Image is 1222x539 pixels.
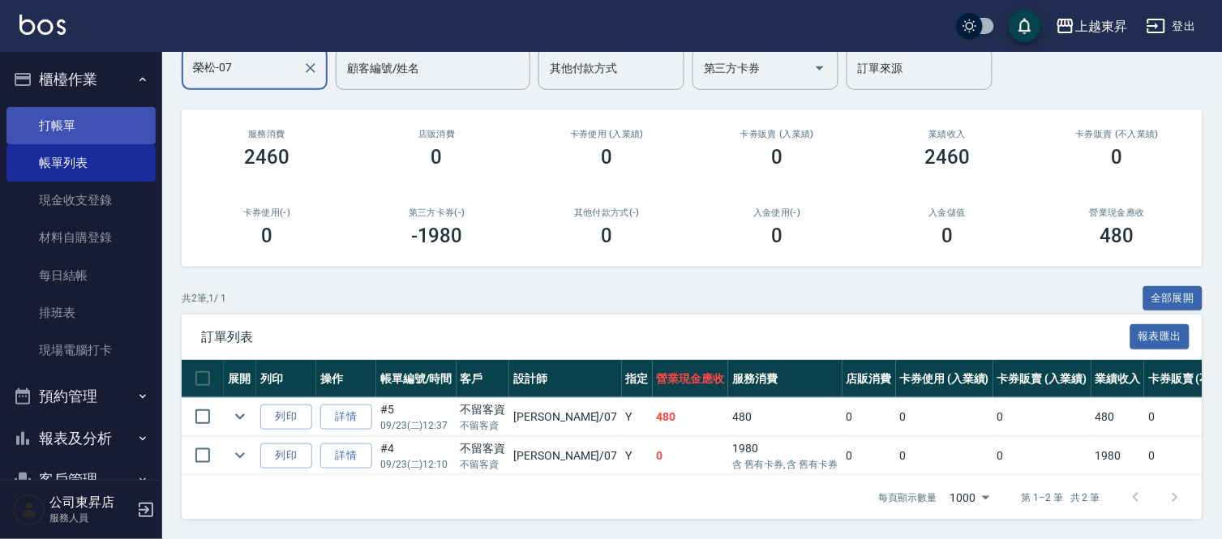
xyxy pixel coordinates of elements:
h3: 0 [602,146,613,169]
h3: 服務消費 [201,129,332,139]
h3: 0 [941,225,953,247]
span: 訂單列表 [201,329,1130,345]
td: 1980 [1091,437,1145,475]
th: 設計師 [509,360,621,398]
button: 列印 [260,404,312,430]
td: 0 [843,437,896,475]
div: 不留客資 [461,401,506,418]
td: 0 [843,398,896,436]
h3: 0 [771,146,783,169]
h2: 入金使用(-) [711,207,843,218]
h3: 0 [771,225,783,247]
td: 0 [896,437,994,475]
h2: 卡券使用 (入業績) [542,129,673,139]
button: 上越東昇 [1049,10,1134,43]
div: 上越東昇 [1075,16,1127,36]
td: Y [622,398,653,436]
th: 列印 [256,360,316,398]
p: 服務人員 [49,511,132,525]
button: 報表匯出 [1130,324,1190,349]
a: 材料自購登錄 [6,219,156,256]
h3: 480 [1100,225,1134,247]
h3: 2460 [924,146,970,169]
h2: 店販消費 [371,129,503,139]
h2: 卡券使用(-) [201,207,332,218]
td: #5 [376,398,457,436]
a: 報表匯出 [1130,328,1190,344]
button: 全部展開 [1143,286,1203,311]
button: Open [807,55,833,81]
p: 每頁顯示數量 [879,490,937,505]
th: 操作 [316,360,376,398]
th: 服務消費 [728,360,842,398]
a: 詳情 [320,404,372,430]
p: 含 舊有卡券, 含 舊有卡券 [732,457,838,472]
h2: 第三方卡券(-) [371,207,503,218]
td: 480 [1091,398,1145,436]
th: 卡券使用 (入業績) [896,360,994,398]
th: 展開 [224,360,256,398]
h2: 入金儲值 [881,207,1013,218]
p: 不留客資 [461,418,506,433]
div: 不留客資 [461,440,506,457]
h3: 0 [1112,146,1123,169]
button: 列印 [260,443,312,468]
th: 卡券販賣 (入業績) [993,360,1091,398]
h3: 0 [431,146,443,169]
th: 指定 [622,360,653,398]
td: 0 [653,437,729,475]
a: 打帳單 [6,107,156,144]
h2: 其他付款方式(-) [542,207,673,218]
p: 不留客資 [461,457,506,472]
button: 預約管理 [6,375,156,417]
td: Y [622,437,653,475]
td: #4 [376,437,457,475]
td: 480 [728,398,842,436]
td: 1980 [728,437,842,475]
a: 帳單列表 [6,144,156,182]
button: Clear [299,57,322,79]
h3: 2460 [244,146,289,169]
img: Person [13,494,45,526]
td: [PERSON_NAME] /07 [509,398,621,436]
button: save [1009,10,1041,42]
a: 排班表 [6,294,156,332]
button: 登出 [1140,11,1203,41]
button: 報表及分析 [6,417,156,460]
div: 1000 [944,476,996,520]
p: 第 1–2 筆 共 2 筆 [1022,490,1100,505]
h2: 卡券販賣 (不入業績) [1052,129,1183,139]
p: 09/23 (二) 12:37 [380,418,452,433]
td: 0 [993,437,1091,475]
button: 客戶管理 [6,459,156,501]
a: 每日結帳 [6,257,156,294]
h3: -1980 [411,225,463,247]
h2: 卡券販賣 (入業績) [711,129,843,139]
img: Logo [19,15,66,35]
a: 現金收支登錄 [6,182,156,219]
th: 業績收入 [1091,360,1145,398]
h2: 業績收入 [881,129,1013,139]
td: [PERSON_NAME] /07 [509,437,621,475]
h2: 營業現金應收 [1052,207,1183,218]
th: 店販消費 [843,360,896,398]
p: 09/23 (二) 12:10 [380,457,452,472]
button: 櫃檯作業 [6,58,156,101]
a: 詳情 [320,443,372,468]
a: 現場電腦打卡 [6,332,156,369]
button: expand row [228,404,252,429]
h5: 公司東昇店 [49,494,132,511]
td: 480 [653,398,729,436]
th: 營業現金應收 [653,360,729,398]
td: 0 [896,398,994,436]
td: 0 [993,398,1091,436]
p: 共 2 筆, 1 / 1 [182,291,226,306]
button: expand row [228,443,252,468]
th: 帳單編號/時間 [376,360,457,398]
h3: 0 [602,225,613,247]
h3: 0 [261,225,272,247]
th: 客戶 [457,360,510,398]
